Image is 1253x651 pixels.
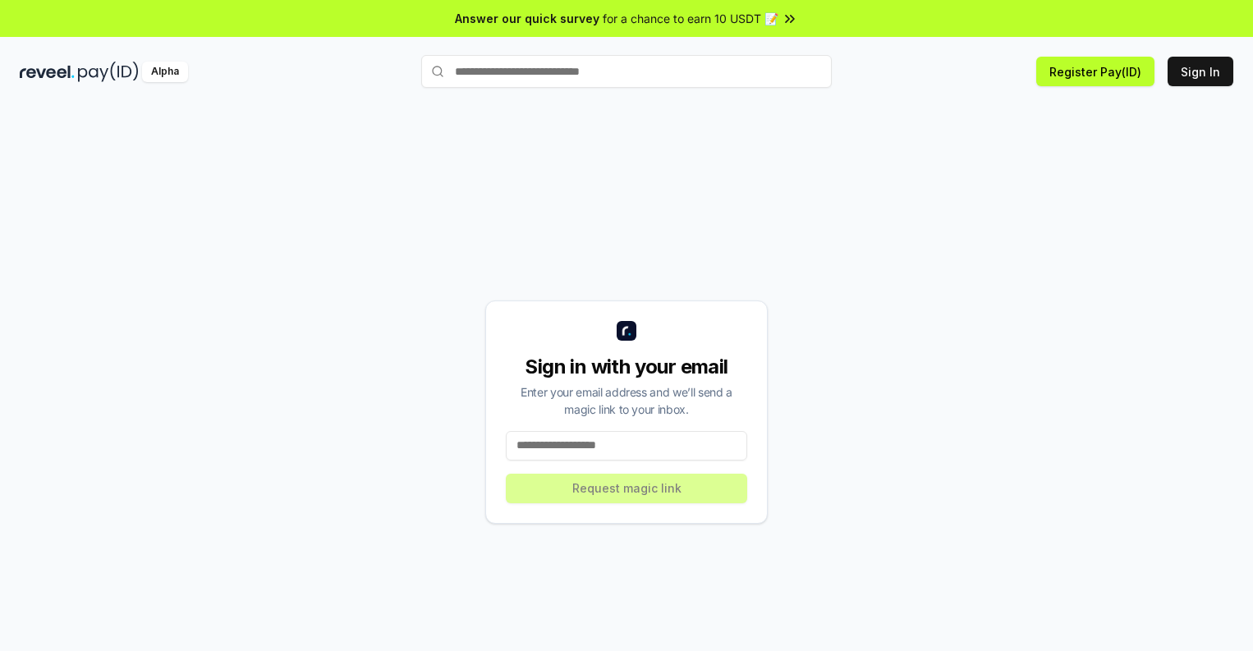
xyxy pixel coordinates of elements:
img: logo_small [617,321,636,341]
div: Alpha [142,62,188,82]
div: Sign in with your email [506,354,747,380]
button: Sign In [1168,57,1233,86]
img: reveel_dark [20,62,75,82]
button: Register Pay(ID) [1036,57,1154,86]
span: for a chance to earn 10 USDT 📝 [603,10,778,27]
div: Enter your email address and we’ll send a magic link to your inbox. [506,383,747,418]
img: pay_id [78,62,139,82]
span: Answer our quick survey [455,10,599,27]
